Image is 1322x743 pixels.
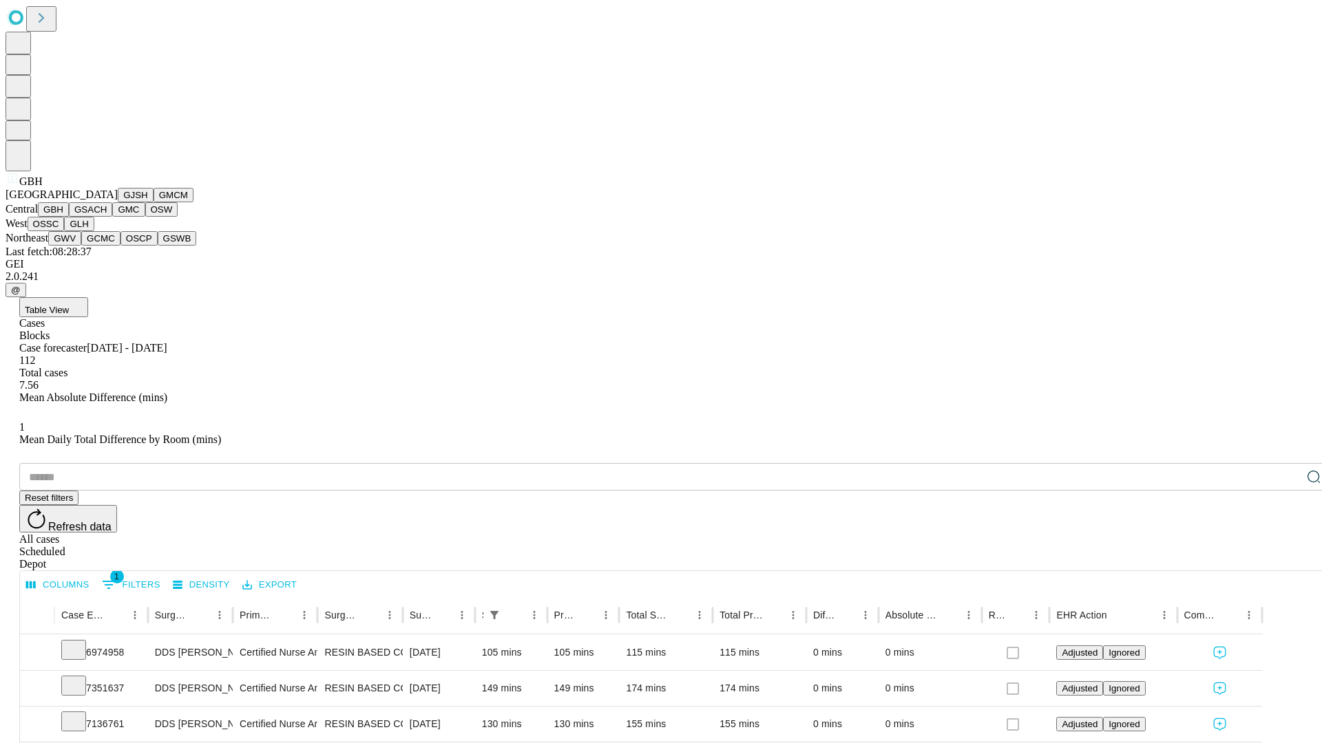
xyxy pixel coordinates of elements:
div: DDS [PERSON_NAME] K Dds [155,635,226,670]
div: 174 mins [626,671,706,706]
button: Menu [210,605,229,625]
span: 1 [19,421,25,433]
button: Sort [671,605,690,625]
span: Total cases [19,367,67,378]
button: Table View [19,297,88,317]
button: Menu [525,605,544,625]
span: Mean Daily Total Difference by Room (mins) [19,433,221,445]
div: EHR Action [1056,610,1106,621]
button: GBH [38,202,69,217]
button: Sort [577,605,596,625]
span: Table View [25,305,69,315]
button: Sort [505,605,525,625]
button: Menu [452,605,472,625]
button: Menu [596,605,616,625]
div: Certified Nurse Anesthetist [240,707,311,742]
div: 0 mins [885,671,975,706]
div: 155 mins [720,707,799,742]
button: Export [239,574,300,596]
button: GSACH [69,202,112,217]
div: 0 mins [813,671,872,706]
div: Resolved in EHR [989,610,1007,621]
button: Menu [1155,605,1174,625]
span: Ignored [1109,647,1140,658]
div: [DATE] [410,671,468,706]
button: GJSH [118,188,154,202]
div: 115 mins [626,635,706,670]
button: OSW [145,202,178,217]
button: Sort [764,605,784,625]
button: Sort [940,605,959,625]
div: Scheduled In Room Duration [482,610,483,621]
div: Absolute Difference [885,610,938,621]
div: 149 mins [482,671,541,706]
div: 105 mins [482,635,541,670]
span: Adjusted [1062,683,1098,693]
div: 115 mins [720,635,799,670]
span: West [6,217,28,229]
button: Ignored [1103,717,1145,731]
button: Adjusted [1056,681,1103,696]
button: Sort [106,605,125,625]
button: Sort [1109,605,1128,625]
button: OSCP [120,231,158,246]
div: Difference [813,610,835,621]
button: Expand [27,677,48,701]
div: RESIN BASED COMPOSITE 3 SURFACES, POSTERIOR [324,671,395,706]
span: Northeast [6,232,48,244]
div: Comments [1184,610,1219,621]
button: GCMC [81,231,120,246]
button: Menu [856,605,875,625]
button: Expand [27,713,48,737]
div: [DATE] [410,707,468,742]
button: Sort [191,605,210,625]
span: Adjusted [1062,719,1098,729]
div: 174 mins [720,671,799,706]
button: Sort [433,605,452,625]
div: 0 mins [813,635,872,670]
div: 155 mins [626,707,706,742]
div: 7351637 [61,671,141,706]
div: 7136761 [61,707,141,742]
div: Surgeon Name [155,610,189,621]
button: Adjusted [1056,645,1103,660]
button: Ignored [1103,645,1145,660]
span: Adjusted [1062,647,1098,658]
div: 130 mins [482,707,541,742]
div: Surgery Date [410,610,432,621]
button: Sort [1220,605,1239,625]
span: Ignored [1109,719,1140,729]
button: Menu [1239,605,1259,625]
button: GLH [64,217,94,231]
button: Ignored [1103,681,1145,696]
button: Refresh data [19,505,117,532]
div: Total Scheduled Duration [626,610,669,621]
span: 112 [19,354,35,366]
div: Certified Nurse Anesthetist [240,671,311,706]
span: GBH [19,175,43,187]
div: Case Epic Id [61,610,105,621]
button: Menu [690,605,709,625]
div: DDS [PERSON_NAME] K Dds [155,707,226,742]
button: Show filters [98,574,164,596]
div: 0 mins [885,635,975,670]
div: 0 mins [885,707,975,742]
button: Adjusted [1056,717,1103,731]
button: GMCM [154,188,193,202]
span: 1 [110,570,124,583]
div: 2.0.241 [6,270,1316,283]
span: Case forecaster [19,342,87,354]
button: Show filters [485,605,504,625]
button: Menu [125,605,145,625]
span: Reset filters [25,493,73,503]
button: Menu [1027,605,1046,625]
button: @ [6,283,26,297]
button: Sort [1007,605,1027,625]
div: 149 mins [554,671,613,706]
button: Menu [959,605,978,625]
span: [GEOGRAPHIC_DATA] [6,189,118,200]
span: @ [11,285,21,295]
button: Menu [380,605,399,625]
span: [DATE] - [DATE] [87,342,167,354]
button: Sort [837,605,856,625]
